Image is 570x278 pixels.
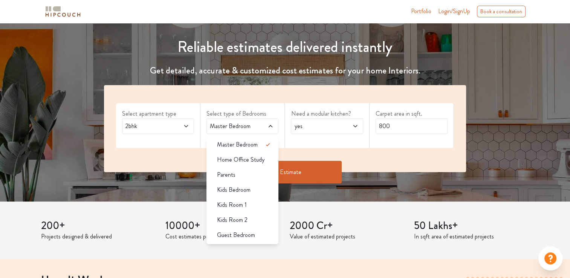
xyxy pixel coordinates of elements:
[217,155,264,164] span: Home Office Study
[206,109,278,118] label: Select type of Bedrooms
[414,220,529,232] h3: 50 Lakhs+
[44,5,82,18] img: logo-horizontal.svg
[208,122,257,131] span: Master Bedroom
[290,220,405,232] h3: 2000 Cr+
[165,232,281,241] p: Cost estimates provided
[217,231,255,240] span: Guest Bedroom
[99,38,471,56] h1: Reliable estimates delivered instantly
[376,118,448,134] input: Enter area sqft
[41,232,156,241] p: Projects designed & delivered
[217,140,258,149] span: Master Bedroom
[41,220,156,232] h3: 200+
[217,170,235,179] span: Parents
[376,109,448,118] label: Carpet area in sqft.
[290,232,405,241] p: Value of estimated projects
[99,65,471,76] h4: Get detailed, accurate & customized cost estimates for your home Interiors.
[414,232,529,241] p: In sqft area of estimated projects
[122,109,194,118] label: Select apartment type
[124,122,173,131] span: 2bhk
[229,161,342,183] button: Get Estimate
[217,215,248,225] span: Kids Room 2
[293,122,342,131] span: yes
[291,109,363,118] label: Need a modular kitchen?
[206,134,278,142] div: select 1 more room(s)
[477,6,526,17] div: Book a consultation
[217,185,251,194] span: Kids Bedroom
[438,7,470,15] span: Login/SignUp
[165,220,281,232] h3: 10000+
[217,200,247,209] span: Kids Room 1
[44,3,82,20] span: logo-horizontal.svg
[411,7,431,16] a: Portfolio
